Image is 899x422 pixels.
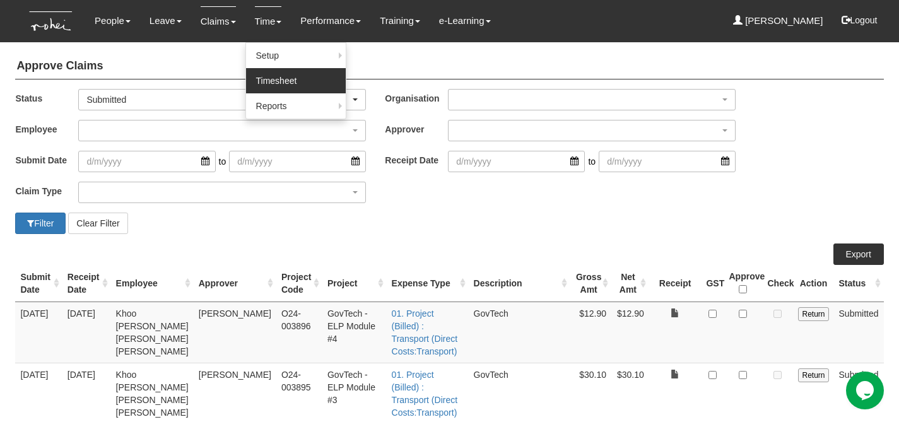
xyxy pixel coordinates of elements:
[834,302,884,363] td: Submitted
[86,93,350,106] div: Submitted
[724,265,762,302] th: Approve
[95,6,131,35] a: People
[246,68,346,93] a: Timesheet
[111,302,194,363] td: Khoo [PERSON_NAME] [PERSON_NAME] [PERSON_NAME]
[833,5,886,35] button: Logout
[762,265,793,302] th: Check
[15,182,78,200] label: Claim Type
[62,265,111,302] th: Receipt Date : activate to sort column ascending
[599,151,736,172] input: d/m/yyyy
[276,302,322,363] td: O24-003896
[216,151,230,172] span: to
[15,265,62,302] th: Submit Date : activate to sort column ascending
[15,302,62,363] td: [DATE]
[392,308,458,356] a: 01. Project (Billed) : Transport (Direct Costs:Transport)
[733,6,823,35] a: [PERSON_NAME]
[385,120,448,138] label: Approver
[300,6,361,35] a: Performance
[78,89,366,110] button: Submitted
[255,6,282,36] a: Time
[833,243,884,265] a: Export
[246,43,346,68] a: Setup
[611,265,649,302] th: Net Amt : activate to sort column ascending
[150,6,182,35] a: Leave
[322,265,387,302] th: Project : activate to sort column ascending
[15,213,66,234] button: Filter
[834,265,884,302] th: Status : activate to sort column ascending
[585,151,599,172] span: to
[439,6,491,35] a: e-Learning
[68,213,127,234] button: Clear Filter
[701,265,724,302] th: GST
[246,93,346,119] a: Reports
[392,370,458,418] a: 01. Project (Billed) : Transport (Direct Costs:Transport)
[276,265,322,302] th: Project Code : activate to sort column ascending
[201,6,236,36] a: Claims
[15,151,78,169] label: Submit Date
[387,265,469,302] th: Expense Type : activate to sort column ascending
[229,151,366,172] input: d/m/yyyy
[62,302,111,363] td: [DATE]
[15,120,78,138] label: Employee
[798,368,828,382] input: Return
[194,302,276,363] td: [PERSON_NAME]
[194,265,276,302] th: Approver : activate to sort column ascending
[611,302,649,363] td: $12.90
[448,151,585,172] input: d/m/yyyy
[469,302,571,363] td: GovTech
[798,307,828,321] input: Return
[78,151,215,172] input: d/m/yyyy
[385,89,448,107] label: Organisation
[322,302,387,363] td: GovTech - ELP Module #4
[846,372,886,409] iframe: chat widget
[469,265,571,302] th: Description : activate to sort column ascending
[380,6,420,35] a: Training
[15,89,78,107] label: Status
[570,265,611,302] th: Gross Amt : activate to sort column ascending
[649,265,702,302] th: Receipt
[385,151,448,169] label: Receipt Date
[793,265,833,302] th: Action
[15,54,883,79] h4: Approve Claims
[570,302,611,363] td: $12.90
[111,265,194,302] th: Employee : activate to sort column ascending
